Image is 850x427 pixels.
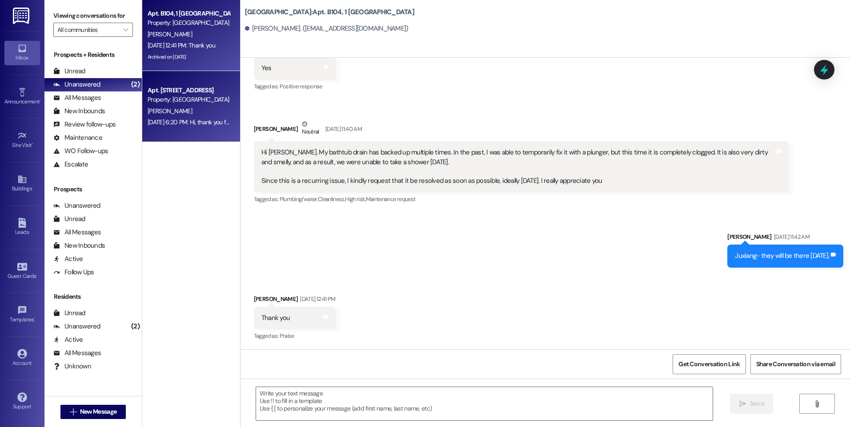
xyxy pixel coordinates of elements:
span: Praise [280,332,294,340]
div: Tagged as: [254,329,336,342]
div: [PERSON_NAME] [727,232,843,245]
span: High risk , [345,195,366,203]
div: Archived on [DATE] [147,51,231,63]
div: Neutral [300,119,321,138]
span: • [40,97,41,103]
span: [PERSON_NAME] [148,107,192,115]
div: Past + Future Residents [44,387,142,396]
div: [DATE] 12:41 PM: Thank you [148,41,215,49]
div: Thank you [261,313,290,323]
button: Send [730,394,773,414]
div: (2) [129,78,142,91]
i:  [814,400,820,407]
div: [PERSON_NAME]. ([EMAIL_ADDRESS][DOMAIN_NAME]) [245,24,409,33]
span: Share Conversation via email [756,360,835,369]
a: Buildings [4,172,40,196]
div: [DATE] 12:41 PM [298,294,335,304]
div: Review follow-ups [53,120,116,129]
a: Site Visit • [4,128,40,152]
div: Maintenance [53,133,102,142]
div: Escalate [53,160,88,169]
button: New Message [60,405,126,419]
a: Support [4,390,40,414]
a: Templates • [4,303,40,327]
div: Prospects + Residents [44,50,142,59]
div: New Inbounds [53,241,105,250]
div: Apt. [STREET_ADDRESS] [148,86,230,95]
div: Property: [GEOGRAPHIC_DATA] [148,18,230,28]
div: WO Follow-ups [53,146,108,156]
div: Tagged as: [254,80,336,93]
div: New Inbounds [53,107,105,116]
div: Yes [261,63,272,73]
a: Leads [4,215,40,239]
span: Positive response [280,83,322,90]
input: All communities [57,23,119,37]
div: Apt. B104, 1 [GEOGRAPHIC_DATA] [148,9,230,18]
div: Unread [53,214,85,224]
a: Inbox [4,41,40,65]
div: Follow Ups [53,268,94,277]
span: • [32,141,33,147]
div: Active [53,335,83,344]
div: Unread [53,67,85,76]
div: [DATE] 11:42 AM [772,232,810,241]
img: ResiDesk Logo [13,8,31,24]
div: [DATE] 11:40 AM [323,124,362,134]
button: Get Conversation Link [673,354,746,374]
div: Unanswered [53,322,100,331]
span: [PERSON_NAME] [148,30,192,38]
div: Tagged as: [254,193,789,206]
span: Cleanliness , [318,195,345,203]
span: Send [750,399,764,408]
div: Prospects [44,185,142,194]
span: Plumbing/water , [280,195,318,203]
div: Property: [GEOGRAPHIC_DATA] [148,95,230,104]
div: [PERSON_NAME] [254,294,336,307]
b: [GEOGRAPHIC_DATA]: Apt. B104, 1 [GEOGRAPHIC_DATA] [245,8,414,17]
button: Share Conversation via email [750,354,841,374]
i:  [123,26,128,33]
div: All Messages [53,348,101,358]
a: Guest Cards [4,259,40,283]
div: Residents [44,292,142,301]
div: Juxiang- they will be there [DATE]. [735,251,829,261]
div: Active [53,254,83,264]
div: (2) [129,320,142,333]
div: [DATE] 6:20 PM: Hi, thank you for your message. If this is an emergency, please call [PHONE_NUMBE... [148,118,832,126]
i:  [70,408,76,415]
div: Unanswered [53,201,100,210]
span: New Message [80,407,116,416]
div: All Messages [53,228,101,237]
a: Account [4,346,40,370]
span: Get Conversation Link [678,360,740,369]
div: Unread [53,308,85,318]
span: • [34,315,36,321]
span: Maintenance request [366,195,416,203]
div: Unanswered [53,80,100,89]
div: Unknown [53,362,91,371]
label: Viewing conversations for [53,9,133,23]
div: Hi [PERSON_NAME]. My bathtub drain has backed up multiple times. In the past, I was able to tempo... [261,148,775,186]
i:  [739,400,746,407]
div: All Messages [53,93,101,103]
div: [PERSON_NAME] [254,119,789,141]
